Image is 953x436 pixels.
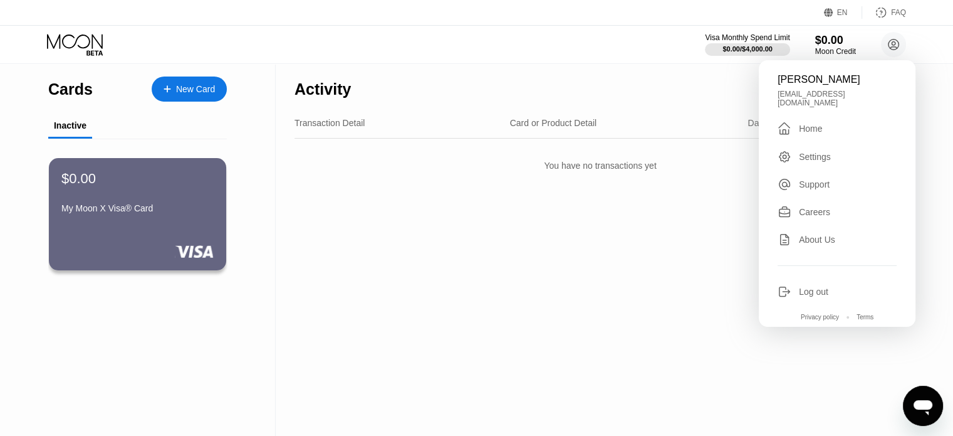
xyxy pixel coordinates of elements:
div: Settings [778,150,897,164]
div: Moon Credit [815,47,856,56]
div: Activity [294,80,351,98]
div: Careers [778,205,897,219]
div: Date & Time [747,118,796,128]
div: Home [778,121,897,136]
div: [PERSON_NAME] [778,74,897,85]
div: $0.00Moon Credit [815,34,856,56]
div: $0.00My Moon X Visa® Card [49,158,226,270]
div: Log out [778,285,897,299]
div: Support [778,178,897,191]
div: Settings [799,152,831,162]
div:  [778,121,791,136]
div: EN [824,6,862,19]
div: Privacy policy [801,314,839,321]
div: Card or Product Detail [510,118,597,128]
div: Home [799,124,822,134]
div: Log out [799,287,828,297]
div: New Card [176,84,215,95]
div: FAQ [862,6,906,19]
div: Careers [799,207,830,217]
div: About Us [799,235,835,245]
div: My Moon X Visa® Card [61,203,214,213]
div: Transaction Detail [294,118,365,128]
div: [EMAIL_ADDRESS][DOMAIN_NAME] [778,90,897,107]
div: Cards [48,80,93,98]
div: FAQ [891,8,906,17]
div: Visa Monthly Spend Limit [705,33,789,42]
div: Inactive [54,120,86,130]
div: Terms [857,314,873,321]
div: $0.00 [61,171,96,187]
div: EN [837,8,848,17]
div: Visa Monthly Spend Limit$0.00/$4,000.00 [705,33,789,56]
div: New Card [152,77,227,102]
div: $0.00 / $4,000.00 [722,45,773,53]
div: About Us [778,233,897,247]
iframe: Button to launch messaging window [903,386,943,426]
div: You have no transactions yet [294,148,906,183]
div: Support [799,179,830,189]
div: $0.00 [815,34,856,47]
